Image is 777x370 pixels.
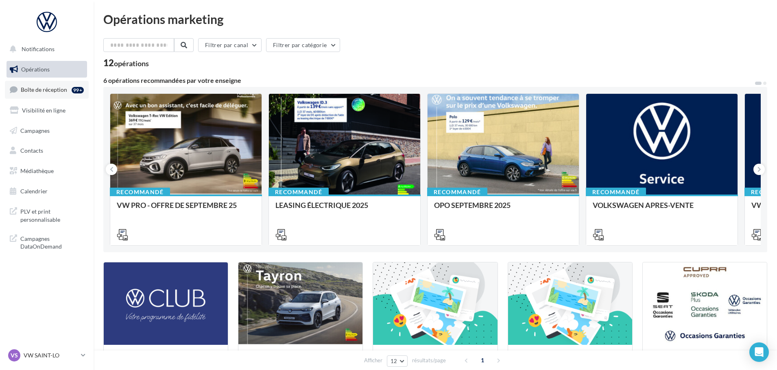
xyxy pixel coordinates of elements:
span: 12 [391,358,397,364]
div: Opérations marketing [103,13,767,25]
div: Recommandé [427,188,487,197]
button: Notifications [5,41,85,58]
div: Recommandé [586,188,646,197]
span: Calendrier [20,188,48,195]
p: VW SAINT-LO [24,351,78,359]
div: 6 opérations recommandées par votre enseigne [103,77,754,84]
div: Open Intercom Messenger [749,342,769,362]
button: 12 [387,355,408,367]
div: Recommandé [110,188,170,197]
span: VS [11,351,18,359]
span: Médiathèque [20,167,54,174]
a: Contacts [5,142,89,159]
div: Recommandé [268,188,329,197]
span: Campagnes [20,127,50,134]
div: VW PRO - OFFRE DE SEPTEMBRE 25 [117,201,255,217]
a: Calendrier [5,183,89,200]
div: opérations [114,60,149,67]
span: Notifications [22,45,55,52]
a: Médiathèque [5,162,89,180]
span: Boîte de réception [21,86,67,93]
span: Opérations [21,66,50,73]
div: LEASING ÉLECTRIQUE 2025 [275,201,414,217]
span: PLV et print personnalisable [20,206,84,223]
button: Filtrer par catégorie [266,38,340,52]
a: Visibilité en ligne [5,102,89,119]
div: OPO SEPTEMBRE 2025 [434,201,572,217]
a: Campagnes [5,122,89,139]
a: PLV et print personnalisable [5,203,89,227]
div: 99+ [72,87,84,93]
div: VOLKSWAGEN APRES-VENTE [593,201,731,217]
button: Filtrer par canal [198,38,262,52]
div: 12 [103,58,149,67]
a: Opérations [5,61,89,78]
span: Contacts [20,147,43,154]
a: VS VW SAINT-LO [7,348,87,363]
span: résultats/page [412,357,446,364]
a: Boîte de réception99+ [5,81,89,98]
span: Campagnes DataOnDemand [20,233,84,251]
span: Visibilité en ligne [22,107,65,114]
span: 1 [476,354,489,367]
a: Campagnes DataOnDemand [5,230,89,254]
span: Afficher [364,357,382,364]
